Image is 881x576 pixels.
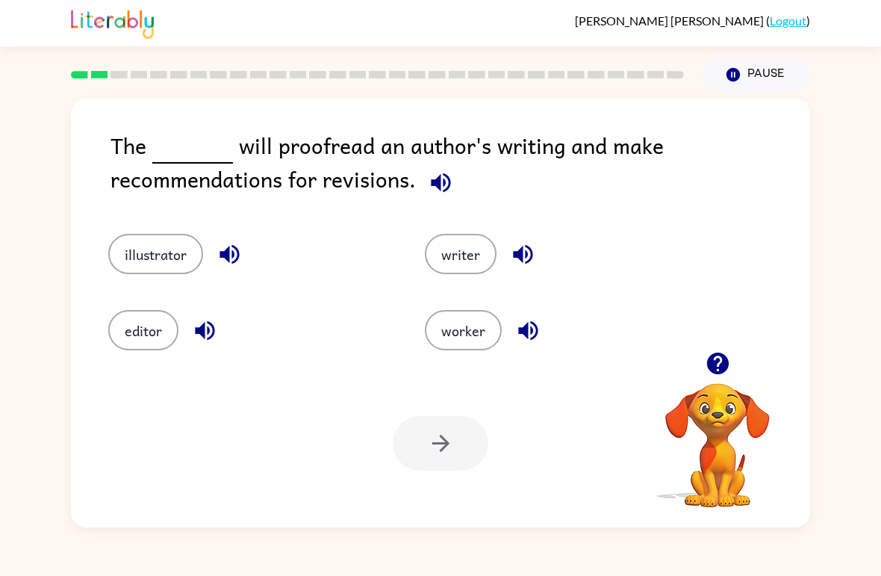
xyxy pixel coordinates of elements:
[425,234,496,274] button: writer
[108,310,178,350] button: editor
[71,6,154,39] img: Literably
[575,13,766,28] span: [PERSON_NAME] [PERSON_NAME]
[110,128,810,204] div: The will proofread an author's writing and make recommendations for revisions.
[425,310,502,350] button: worker
[108,234,203,274] button: illustrator
[643,360,792,510] video: Your browser must support playing .mp4 files to use Literably. Please try using another browser.
[770,13,806,28] a: Logout
[702,58,810,92] button: Pause
[575,13,810,28] div: ( )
